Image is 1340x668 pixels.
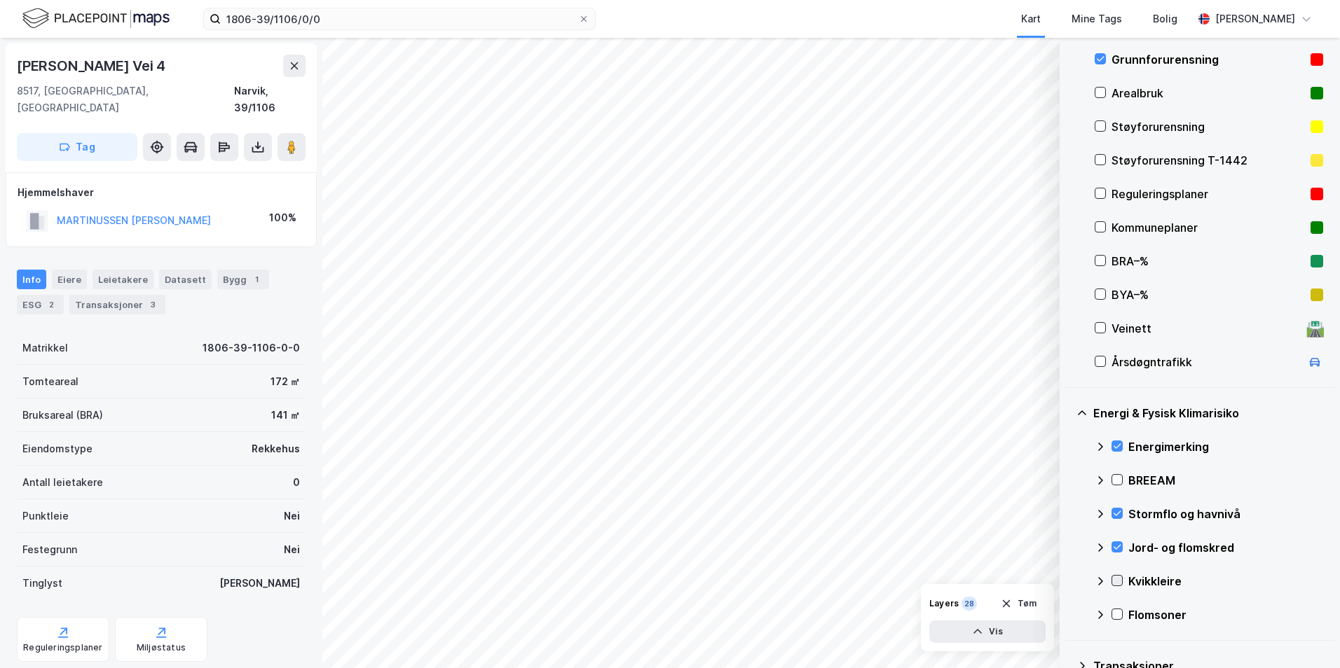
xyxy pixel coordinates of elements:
[1128,606,1323,623] div: Flomsoner
[992,592,1046,615] button: Tøm
[18,184,305,201] div: Hjemmelshaver
[159,270,212,289] div: Datasett
[1128,539,1323,556] div: Jord- og flomskred
[52,270,87,289] div: Eiere
[69,295,165,314] div: Transaksjoner
[17,83,234,116] div: 8517, [GEOGRAPHIC_DATA], [GEOGRAPHIC_DATA]
[962,597,977,611] div: 28
[249,272,264,286] div: 1
[929,598,959,609] div: Layers
[22,541,77,558] div: Festegrunn
[1128,573,1323,590] div: Kvikkleire
[284,508,300,524] div: Nei
[219,575,300,592] div: [PERSON_NAME]
[1128,438,1323,455] div: Energimerking
[203,340,300,356] div: 1806-39-1106-0-0
[22,6,170,31] img: logo.f888ab2527a4732fd821a326f86c7f29.svg
[22,474,103,491] div: Antall leietakere
[146,298,160,312] div: 3
[17,295,64,314] div: ESG
[1112,186,1305,202] div: Reguleringsplaner
[22,440,93,457] div: Eiendomstype
[44,298,58,312] div: 2
[22,508,69,524] div: Punktleie
[23,642,102,653] div: Reguleringsplaner
[221,8,578,29] input: Søk på adresse, matrikkel, gårdeiere, leietakere eller personer
[293,474,300,491] div: 0
[93,270,153,289] div: Leietakere
[271,407,300,424] div: 141 ㎡
[1112,118,1305,135] div: Støyforurensning
[269,209,296,226] div: 100%
[1153,11,1177,27] div: Bolig
[1112,286,1305,303] div: BYA–%
[234,83,306,116] div: Narvik, 39/1106
[17,270,46,289] div: Info
[1021,11,1041,27] div: Kart
[1112,253,1305,270] div: BRA–%
[22,575,62,592] div: Tinglyst
[284,541,300,558] div: Nei
[1128,506,1323,522] div: Stormflo og havnivå
[1112,51,1305,68] div: Grunnforurensning
[252,440,300,457] div: Rekkehus
[22,407,103,424] div: Bruksareal (BRA)
[17,55,168,77] div: [PERSON_NAME] Vei 4
[1072,11,1122,27] div: Mine Tags
[1112,320,1301,337] div: Veinett
[22,340,68,356] div: Matrikkel
[1306,319,1325,338] div: 🛣️
[137,642,186,653] div: Miljøstatus
[271,373,300,390] div: 172 ㎡
[217,270,269,289] div: Bygg
[1215,11,1295,27] div: [PERSON_NAME]
[1128,472,1323,489] div: BREEAM
[1112,354,1301,370] div: Årsdøgntrafikk
[17,133,137,161] button: Tag
[1112,85,1305,102] div: Arealbruk
[1112,219,1305,236] div: Kommuneplaner
[1093,405,1323,422] div: Energi & Fysisk Klimarisiko
[1112,152,1305,169] div: Støyforurensning T-1442
[1270,601,1340,668] iframe: Chat Widget
[22,373,78,390] div: Tomteareal
[929,620,1046,643] button: Vis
